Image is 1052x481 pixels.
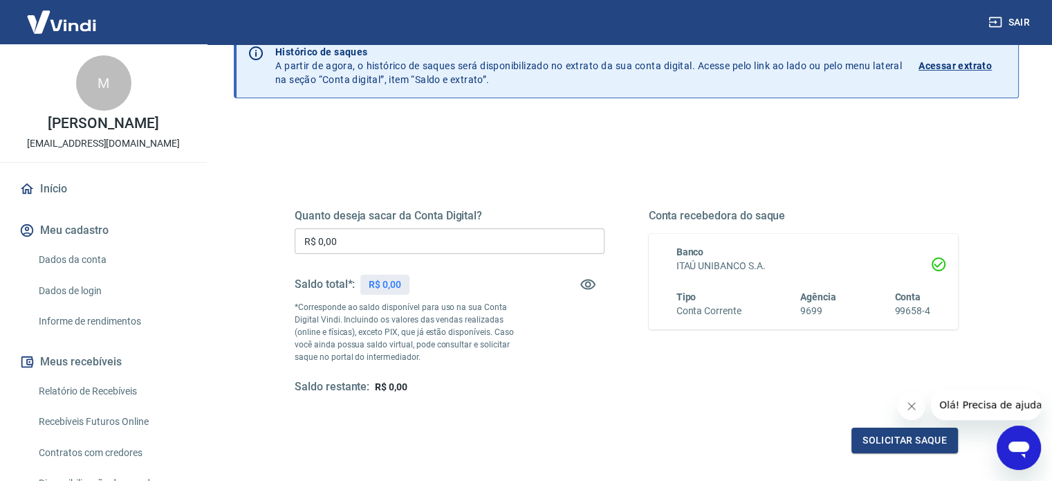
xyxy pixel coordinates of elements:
span: R$ 0,00 [375,381,407,392]
p: [PERSON_NAME] [48,116,158,131]
h6: ITAÚ UNIBANCO S.A. [676,259,931,273]
h5: Saldo restante: [295,380,369,394]
p: Histórico de saques [275,45,902,59]
button: Sair [986,10,1035,35]
a: Contratos com credores [33,439,190,467]
iframe: Fechar mensagem [898,392,925,420]
p: Acessar extrato [919,59,992,73]
a: Relatório de Recebíveis [33,377,190,406]
h5: Conta recebedora do saque [649,209,959,223]
a: Acessar extrato [919,45,1007,87]
h6: Conta Corrente [676,304,741,318]
span: Olá! Precisa de ajuda? [8,10,116,21]
a: Informe de rendimentos [33,307,190,336]
iframe: Botão para abrir a janela de mensagens [997,426,1041,470]
a: Dados da conta [33,246,190,274]
button: Meu cadastro [17,215,190,246]
div: M [76,55,131,111]
p: *Corresponde ao saldo disponível para uso na sua Conta Digital Vindi. Incluindo os valores das ve... [295,301,527,363]
h6: 99658-4 [894,304,930,318]
span: Agência [800,291,836,302]
h5: Quanto deseja sacar da Conta Digital? [295,209,605,223]
p: R$ 0,00 [369,278,401,292]
span: Conta [894,291,921,302]
p: A partir de agora, o histórico de saques será disponibilizado no extrato da sua conta digital. Ac... [275,45,902,87]
h6: 9699 [800,304,836,318]
button: Meus recebíveis [17,347,190,377]
button: Solicitar saque [851,428,958,453]
p: [EMAIL_ADDRESS][DOMAIN_NAME] [27,136,180,151]
a: Dados de login [33,277,190,305]
a: Início [17,174,190,204]
span: Tipo [676,291,696,302]
iframe: Mensagem da empresa [931,390,1041,420]
img: Vindi [17,1,107,43]
span: Banco [676,246,704,257]
a: Recebíveis Futuros Online [33,408,190,436]
h5: Saldo total*: [295,278,355,291]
